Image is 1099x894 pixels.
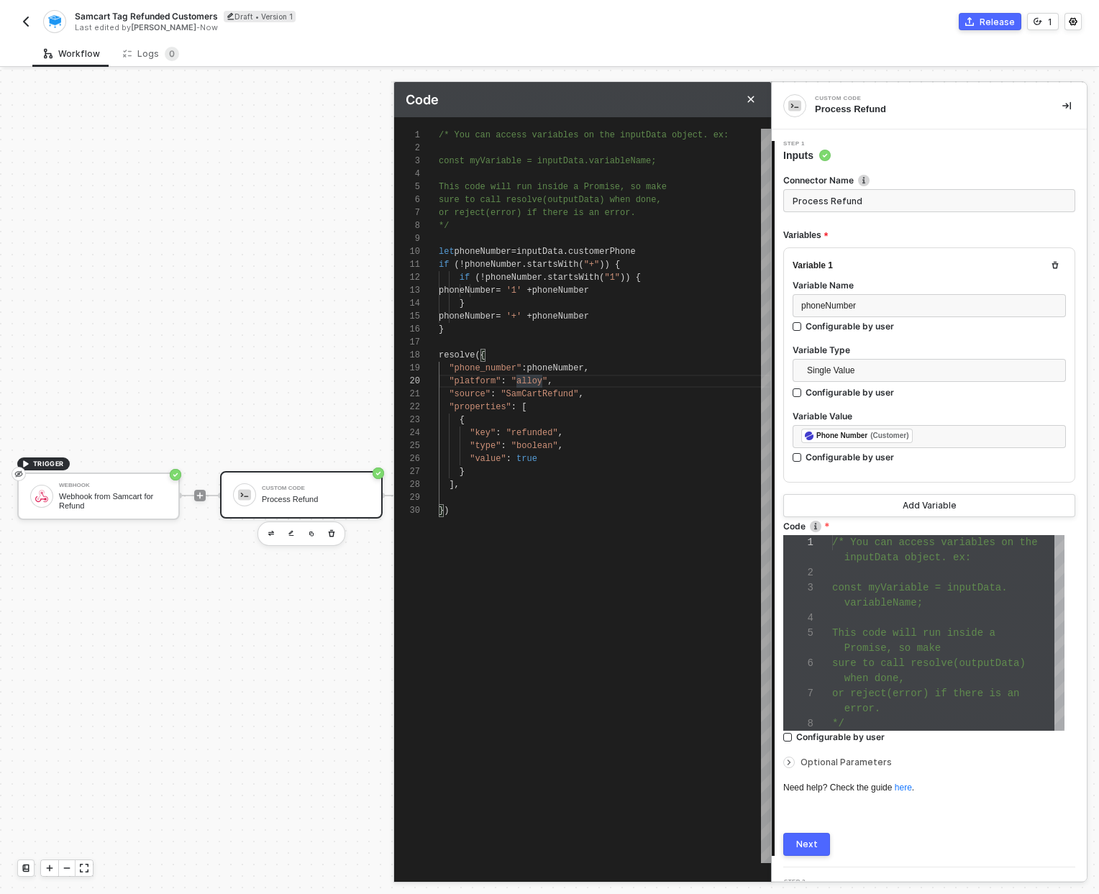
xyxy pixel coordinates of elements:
div: 29 [394,491,420,504]
div: 19 [394,362,420,375]
span: when done, [844,672,905,684]
span: inputData object. ex: [844,552,971,563]
span: : [496,428,501,438]
span: (! [475,273,485,283]
span: icon-settings [1069,17,1077,26]
span: This code will run inside a [832,627,995,639]
div: Next [796,839,818,850]
img: fieldIcon [805,432,813,440]
span: : [491,389,496,399]
span: { [615,260,620,270]
span: (! [455,260,465,270]
label: Variable Value [793,410,1066,422]
span: Samcart Tag Refunded Customers [75,10,218,22]
span: phoneNumber [465,260,521,270]
span: startsWith [526,260,578,270]
span: icon-commerce [965,17,974,26]
span: variableName; [844,597,923,608]
span: "type" [470,441,501,451]
div: 3 [783,580,813,596]
span: : [511,402,516,412]
img: back [20,16,32,27]
span: phoneNumber [455,247,511,257]
span: = [496,311,501,321]
span: ], [449,480,459,490]
div: Workflow [44,48,100,60]
div: 8 [394,219,420,232]
span: : [501,376,506,386]
div: 24 [394,427,420,439]
label: Code [783,520,1075,532]
span: "platform" [449,376,501,386]
span: , [558,428,563,438]
div: 13 [394,284,420,297]
span: : [506,454,511,464]
span: "value" [470,454,506,464]
div: 28 [394,478,420,491]
div: 15 [394,310,420,323]
span: = [511,247,516,257]
div: Release [980,16,1015,28]
div: 20 [394,375,420,388]
textarea: Editor content;Press Alt+F1 for Accessibility Options. [532,375,533,388]
div: 7 [394,206,420,219]
div: 27 [394,465,420,478]
span: inputData [516,247,563,257]
a: here [895,783,912,793]
div: Custom Code [815,96,1031,101]
input: Enter description [783,189,1075,212]
span: icon-arrow-right-small [785,758,793,767]
button: back [17,13,35,30]
img: icon-info [858,175,870,186]
div: 26 [394,452,420,465]
button: Next [783,833,830,856]
div: 8 [783,716,813,731]
span: icon-versioning [1034,17,1042,26]
div: 6 [394,193,420,206]
span: icon-edit [227,12,234,20]
span: "alloy" [511,376,547,386]
div: 6 [783,656,813,671]
div: 2 [394,142,420,155]
span: phoneNumber [532,286,589,296]
span: "SamCartRefund" [501,389,578,399]
span: customerPhone [568,247,636,257]
span: . [563,247,568,257]
div: Step 1Inputs Connector Nameicon-infoVariablesVariable 1Variable NamephoneNumberConfigurable by us... [772,141,1087,856]
span: t. ex: [698,130,729,140]
div: Process Refund [815,103,1039,116]
div: 21 [394,388,420,401]
span: }) [439,506,449,516]
div: 30 [394,504,420,517]
span: if [460,273,470,283]
img: integration-icon [48,15,60,28]
div: 12 [394,271,420,284]
span: ( [578,260,583,270]
div: 23 [394,414,420,427]
div: 1 [1048,16,1052,28]
span: sure to call resolve(outputData) [832,657,1026,669]
span: startsWith [547,273,599,283]
div: 1 [394,129,420,142]
span: )) [599,260,609,270]
div: 5 [394,181,420,193]
div: 1 [783,535,813,550]
button: Release [959,13,1021,30]
span: /* You can access variables on the inputData objec [439,130,698,140]
span: Inputs [783,148,831,163]
span: . [521,260,526,270]
span: phoneNumber [439,286,496,296]
div: 16 [394,323,420,336]
div: Add Variable [903,500,957,511]
div: 10 [394,245,420,258]
div: 5 [783,626,813,641]
span: , [547,376,552,386]
span: resolve [439,350,475,360]
span: Step 1 [783,141,831,147]
span: This code will run inside a Promise, so make [439,182,667,192]
span: "key" [470,428,496,438]
span: { [460,415,465,425]
span: icon-play [45,864,54,872]
span: { [636,273,641,283]
label: Variable Type [793,344,1066,356]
